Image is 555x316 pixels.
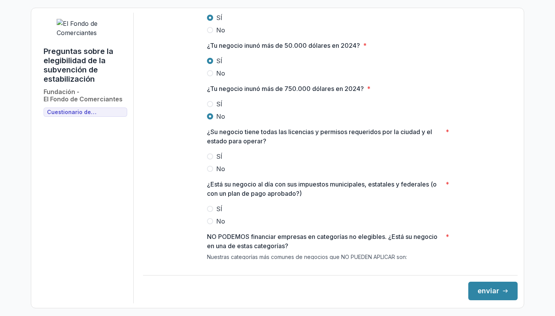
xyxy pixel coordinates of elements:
[468,282,518,300] button: enviar
[207,127,442,146] p: ¿Su negocio tiene todas las licencias y permisos requeridos por la ciudad y el estado para operar?
[47,109,124,116] span: Cuestionario de elegibilidad
[216,99,222,109] span: SÍ
[44,88,123,103] h2: Fundación - El Fondo de Comerciantes
[44,47,127,84] h1: Preguntas sobre la elegibilidad de la subvención de estabilización
[216,69,225,78] span: No
[57,19,114,37] img: El Fondo de Comerciantes
[216,25,225,35] span: No
[207,41,360,50] p: ¿Tu negocio inunó más de 50.000 dólares en 2024?
[207,84,364,93] p: ¿Tu negocio inunó más de 750.000 dólares en 2024?
[216,164,225,173] span: No
[216,56,222,66] span: SÍ
[216,204,222,213] span: SÍ
[216,152,222,161] span: SÍ
[216,112,225,121] span: No
[216,13,222,22] span: SÍ
[207,180,442,198] p: ¿Está su negocio al día con sus impuestos municipales, estatales y federales (o con un plan de pa...
[216,217,225,226] span: No
[207,232,442,250] p: NO PODEMOS financiar empresas en categorías no elegibles. ¿Está su negocio en una de estas catego...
